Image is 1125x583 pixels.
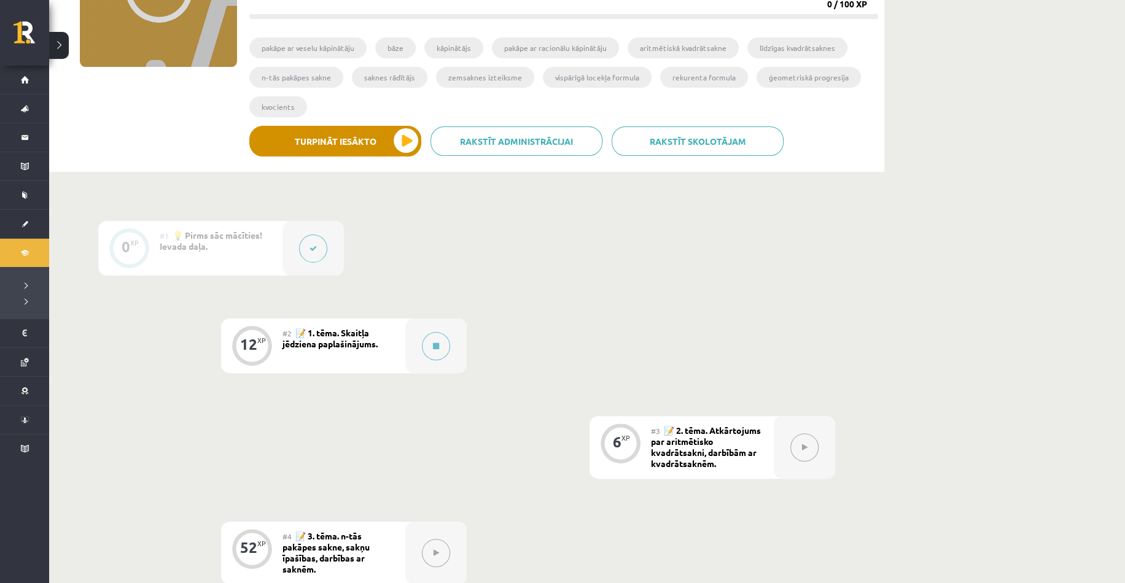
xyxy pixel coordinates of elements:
[492,37,619,58] li: pakāpe ar racionālu kāpinātāju
[257,540,266,547] div: XP
[621,434,630,441] div: XP
[130,239,139,246] div: XP
[352,67,427,88] li: saknes rādītājs
[122,241,130,252] div: 0
[240,339,257,350] div: 12
[257,337,266,344] div: XP
[430,126,602,156] a: Rakstīt administrācijai
[651,425,761,469] span: 📝 2. tēma. Atkārtojums par aritmētisko kvadrātsakni, darbībām ar kvadrātsaknēm.
[660,67,748,88] li: rekurenta formula
[282,530,370,574] span: 📝 3. tēma. n-tās pakāpes sakne, sakņu īpašības, darbības ar saknēm.
[160,231,169,241] span: #1
[424,37,483,58] li: kāpinātājs
[249,37,367,58] li: pakāpe ar veselu kāpinātāju
[14,21,49,52] a: Rīgas 1. Tālmācības vidusskola
[628,37,739,58] li: aritmētiskā kvadrātsakne
[282,327,378,349] span: 📝 1. tēma. Skaitļa jēdziena paplašinājums.
[160,230,262,252] span: 💡 Pirms sāc mācīties! Ievada daļa.
[747,37,847,58] li: līdzīgas kvadrātsaknes
[240,542,257,553] div: 52
[249,67,343,88] li: n-tās pakāpes sakne
[543,67,652,88] li: vispārīgā locekļa formula
[282,531,292,541] span: #4
[436,67,534,88] li: zemsaknes izteiksme
[757,67,861,88] li: ģeometriskā progresija
[249,96,307,117] li: kvocients
[651,426,660,436] span: #3
[612,126,784,156] a: Rakstīt skolotājam
[375,37,416,58] li: bāze
[282,328,292,338] span: #2
[613,436,621,447] div: 6
[249,126,421,156] button: Turpināt iesākto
